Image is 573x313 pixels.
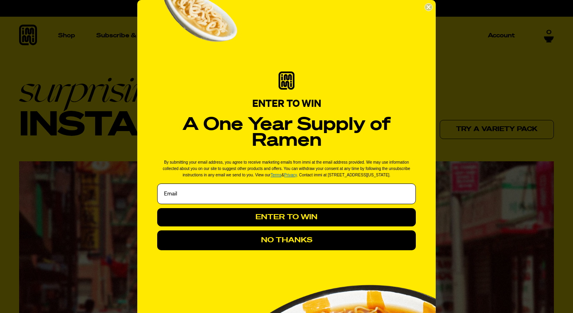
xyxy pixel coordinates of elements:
span: By submitting your email address, you agree to receive marketing emails from immi at the email ad... [163,160,410,177]
img: immi [279,71,294,90]
button: NO THANKS [157,230,416,250]
a: Terms [271,173,281,177]
button: ENTER TO WIN [157,208,416,226]
a: Privacy [284,173,297,177]
strong: A One Year Supply of Ramen [183,116,391,150]
span: ENTER TO WIN [252,99,321,109]
button: Close dialog [425,3,433,11]
input: Email [157,184,416,204]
